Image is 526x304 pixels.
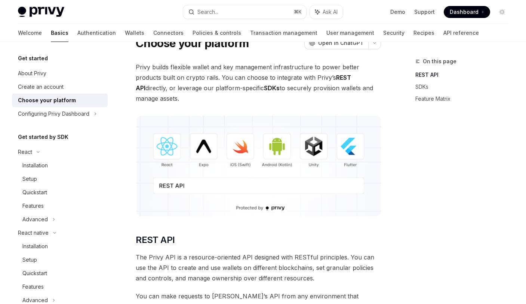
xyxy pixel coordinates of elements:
[183,5,306,19] button: Search...⌘K
[12,186,108,199] a: Quickstart
[415,93,514,105] a: Feature Matrix
[423,57,456,66] span: On this page
[22,255,37,264] div: Setup
[18,96,76,105] div: Choose your platform
[310,5,343,19] button: Ask AI
[22,174,37,183] div: Setup
[22,188,47,197] div: Quickstart
[12,159,108,172] a: Installation
[125,24,144,42] a: Wallets
[12,199,108,213] a: Features
[136,62,381,104] span: Privy builds flexible wallet and key management infrastructure to power better products built on ...
[326,24,374,42] a: User management
[22,242,48,251] div: Installation
[12,172,108,186] a: Setup
[318,39,364,47] span: Open in ChatGPT
[443,24,479,42] a: API reference
[136,252,381,283] span: The Privy API is a resource-oriented API designed with RESTful principles. You can use the API to...
[18,24,42,42] a: Welcome
[18,82,64,91] div: Create an account
[136,36,249,50] h1: Choose your platform
[450,8,479,16] span: Dashboard
[136,116,381,216] img: images/Platform2.png
[136,234,175,246] span: REST API
[51,24,68,42] a: Basics
[193,24,241,42] a: Policies & controls
[444,6,490,18] a: Dashboard
[197,7,218,16] div: Search...
[153,24,184,42] a: Connectors
[390,8,405,16] a: Demo
[12,80,108,94] a: Create an account
[77,24,116,42] a: Authentication
[22,215,48,224] div: Advanced
[294,9,302,15] span: ⌘ K
[415,81,514,93] a: SDKs
[18,69,46,78] div: About Privy
[22,282,44,291] div: Features
[12,67,108,80] a: About Privy
[12,94,108,107] a: Choose your platform
[12,253,108,267] a: Setup
[414,8,435,16] a: Support
[250,24,317,42] a: Transaction management
[18,133,68,142] h5: Get started by SDK
[264,84,280,92] strong: SDKs
[383,24,405,42] a: Security
[18,228,49,237] div: React native
[22,161,48,170] div: Installation
[304,37,368,49] button: Open in ChatGPT
[12,280,108,294] a: Features
[18,54,48,63] h5: Get started
[12,240,108,253] a: Installation
[18,7,64,17] img: light logo
[12,267,108,280] a: Quickstart
[413,24,434,42] a: Recipes
[18,148,32,156] div: React
[496,6,508,18] button: Toggle dark mode
[22,269,47,278] div: Quickstart
[415,69,514,81] a: REST API
[323,8,338,16] span: Ask AI
[18,109,89,118] div: Configuring Privy Dashboard
[22,201,44,210] div: Features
